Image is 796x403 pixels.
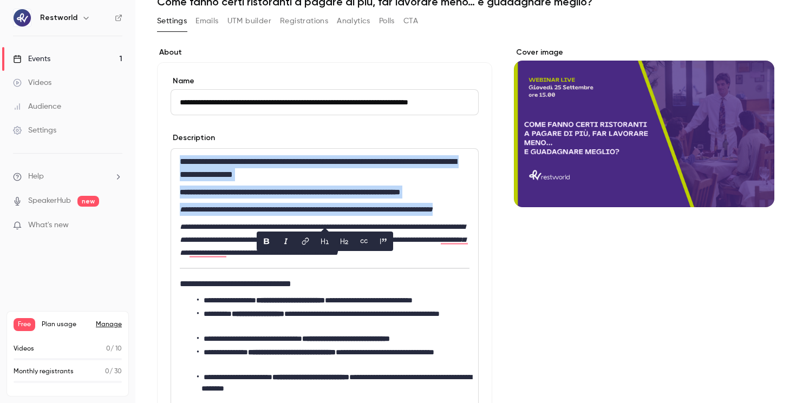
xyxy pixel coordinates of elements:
button: Settings [157,12,187,30]
span: Plan usage [42,320,89,329]
label: Cover image [514,47,774,58]
button: Analytics [337,12,370,30]
span: Free [14,318,35,331]
span: new [77,196,99,207]
button: Registrations [280,12,328,30]
section: Cover image [514,47,774,207]
img: Restworld [14,9,31,27]
span: What's new [28,220,69,231]
p: Videos [14,344,34,354]
li: help-dropdown-opener [13,171,122,182]
button: bold [258,233,275,250]
button: UTM builder [227,12,271,30]
span: Help [28,171,44,182]
label: About [157,47,492,58]
label: Description [171,133,215,143]
span: 0 [106,346,110,352]
h6: Restworld [40,12,77,23]
div: Videos [13,77,51,88]
a: Manage [96,320,122,329]
p: / 30 [105,367,122,376]
div: Settings [13,125,56,136]
div: Events [13,54,50,64]
button: Emails [195,12,218,30]
div: Audience [13,101,61,112]
span: 0 [105,368,109,375]
label: Name [171,76,479,87]
button: CTA [403,12,418,30]
button: italic [277,233,295,250]
p: Monthly registrants [14,367,74,376]
button: link [297,233,314,250]
p: / 10 [106,344,122,354]
iframe: Noticeable Trigger [109,221,122,230]
a: SpeakerHub [28,195,71,207]
button: Polls [379,12,395,30]
button: blockquote [375,233,392,250]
